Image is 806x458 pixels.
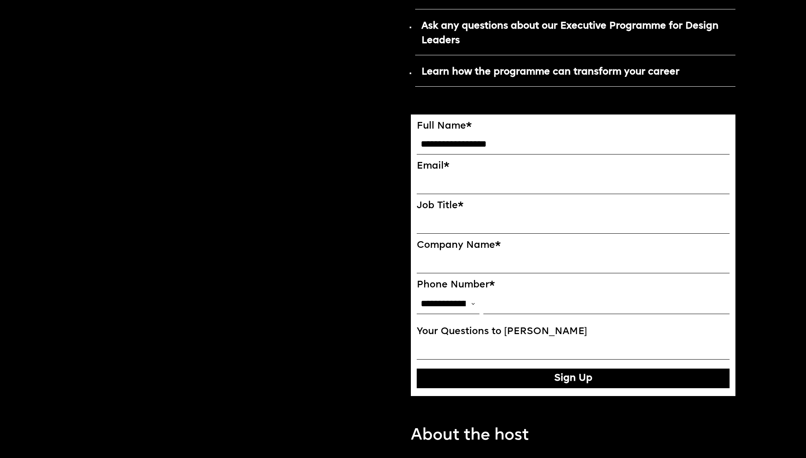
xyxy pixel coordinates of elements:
[417,279,730,291] label: Phone Number
[417,120,730,132] label: Full Name
[417,326,730,338] label: Your Questions to [PERSON_NAME]
[417,200,730,212] label: Job Title
[417,240,730,251] label: Company Name
[421,67,679,77] strong: Learn how the programme can transform your career
[411,423,529,448] p: About the host
[417,369,730,388] button: Sign Up
[421,21,719,45] strong: Ask any questions about our Executive Programme for Design Leaders
[417,160,730,172] label: Email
